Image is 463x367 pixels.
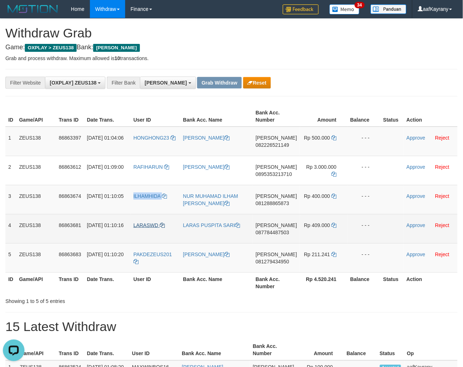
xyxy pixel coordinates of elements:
img: Button%20Memo.svg [330,4,360,14]
th: Trans ID [56,340,84,361]
span: [DATE] 01:10:05 [87,193,124,199]
th: Game/API [16,106,56,127]
th: Balance [344,340,377,361]
span: LARASWD [133,222,158,228]
td: 4 [5,214,16,243]
div: Filter Website [5,77,45,89]
span: OXPLAY > ZEUS138 [25,44,77,52]
td: ZEUS138 [16,127,56,156]
span: Copy 087784487503 to clipboard [256,230,289,235]
th: User ID [131,106,180,127]
button: [OXPLAY] ZEUS138 [45,77,105,89]
button: Reset [243,77,271,89]
th: ID [5,272,16,293]
span: [PERSON_NAME] [256,193,297,199]
th: Balance [348,106,381,127]
th: Bank Acc. Name [180,272,253,293]
th: Amount [297,340,344,361]
span: 34 [355,2,364,8]
th: Action [404,272,458,293]
th: User ID [131,272,180,293]
a: [PERSON_NAME] [183,135,230,141]
th: Date Trans. [84,340,129,361]
span: [PERSON_NAME] [256,252,297,257]
span: 86863397 [59,135,81,141]
span: Rp 409.000 [304,222,330,228]
span: ILHAMHIDA [133,193,160,199]
th: Trans ID [56,272,84,293]
td: 1 [5,127,16,156]
span: [PERSON_NAME] [256,222,297,228]
h4: Game: Bank: [5,44,458,51]
h1: 15 Latest Withdraw [5,320,458,334]
a: RAFIHARUN [133,164,169,170]
td: ZEUS138 [16,185,56,214]
span: [DATE] 01:04:06 [87,135,124,141]
td: - - - [348,243,381,272]
img: Feedback.jpg [283,4,319,14]
span: [PERSON_NAME] [93,44,140,52]
a: HONGHONG23 [133,135,176,141]
a: [PERSON_NAME] [183,164,230,170]
span: [DATE] 01:10:16 [87,222,124,228]
span: Rp 211.241 [304,252,330,257]
span: [DATE] 01:10:20 [87,252,124,257]
td: - - - [348,214,381,243]
th: Action [404,106,458,127]
div: Showing 1 to 5 of 5 entries [5,295,187,305]
th: Status [380,106,404,127]
span: Rp 400.000 [304,193,330,199]
th: Bank Acc. Number [250,340,297,361]
span: Copy 082226521149 to clipboard [256,142,289,148]
a: LARASWD [133,222,165,228]
td: ZEUS138 [16,243,56,272]
a: Reject [435,164,450,170]
span: [DATE] 01:09:00 [87,164,124,170]
div: Filter Bank [107,77,140,89]
a: Approve [407,193,425,199]
span: 86863681 [59,222,81,228]
a: PAKDEZEUS201 [133,252,172,264]
th: Balance [348,272,381,293]
span: Copy 081279434950 to clipboard [256,259,289,264]
strong: 10 [114,55,120,61]
a: Copy 3000000 to clipboard [332,171,337,177]
th: ID [5,106,16,127]
p: Grab and process withdraw. Maximum allowed is transactions. [5,55,458,62]
img: MOTION_logo.png [5,4,60,14]
th: Bank Acc. Number [253,106,300,127]
th: Date Trans. [84,272,131,293]
a: Reject [435,135,450,141]
a: Copy 211241 to clipboard [332,252,337,257]
a: Approve [407,135,425,141]
a: [PERSON_NAME] [183,252,230,257]
span: Copy 081288865873 to clipboard [256,200,289,206]
span: 86863612 [59,164,81,170]
a: Reject [435,193,450,199]
span: [PERSON_NAME] [256,135,297,141]
a: Reject [435,222,450,228]
span: [PERSON_NAME] [145,80,187,86]
th: Bank Acc. Name [179,340,250,361]
a: Copy 400000 to clipboard [332,193,337,199]
a: Copy 409000 to clipboard [332,222,337,228]
td: ZEUS138 [16,156,56,185]
span: PAKDEZEUS201 [133,252,172,257]
a: Approve [407,252,425,257]
th: Op [404,340,458,361]
th: Date Trans. [84,106,131,127]
a: Copy 500000 to clipboard [332,135,337,141]
th: Trans ID [56,106,84,127]
span: [OXPLAY] ZEUS138 [50,80,96,86]
th: Amount [300,106,348,127]
th: User ID [129,340,179,361]
th: Status [377,340,404,361]
span: Copy 0895353213710 to clipboard [256,171,292,177]
span: HONGHONG23 [133,135,169,141]
a: LARAS PUSPITA SARI [183,222,240,228]
button: Grab Withdraw [197,77,241,89]
th: Rp 4.520.241 [300,272,348,293]
a: NUR MUHAMAD ILHAM [PERSON_NAME] [183,193,238,206]
a: Approve [407,164,425,170]
button: [PERSON_NAME] [140,77,196,89]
